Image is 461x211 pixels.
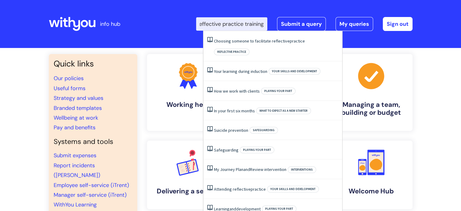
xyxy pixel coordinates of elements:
[214,108,255,114] a: In your first six months
[54,124,95,131] a: Pay and benefits
[54,152,96,159] a: Submit expenses
[196,17,267,31] input: Search
[243,167,250,172] span: and
[269,68,320,75] span: Your skills and development
[54,85,85,92] a: Useful forms
[383,17,413,31] a: Sign out
[54,191,127,199] a: Manager self-service (iTrent)
[214,167,286,172] a: My Journey PlanandReview intervention
[147,141,229,209] a: Delivering a service
[249,127,278,134] span: Safeguarding
[330,54,413,131] a: Managing a team, building or budget
[288,166,316,173] span: Interventions
[336,17,373,31] a: My queries
[330,141,413,209] a: Welcome Hub
[256,107,311,114] span: What to expect as a new starter
[290,38,305,44] span: practice
[214,147,239,153] a: Safeguarding
[54,75,84,82] a: Our policies
[267,186,319,192] span: Your skills and development
[335,187,408,195] h4: Welcome Hub
[54,162,100,179] a: Report incidents ([PERSON_NAME])
[152,187,225,195] h4: Delivering a service
[214,128,248,133] a: Suicide prevention
[54,94,103,102] a: Strategy and values
[214,49,249,55] span: Reflective practice
[335,101,408,117] h4: Managing a team, building or budget
[214,88,260,94] a: How we work with clients
[152,101,225,109] h4: Working here
[251,186,266,192] span: practice
[100,19,120,29] p: info hub
[214,69,267,74] a: Your learning during induction
[147,54,229,131] a: Working here
[261,88,296,94] span: Playing your part
[277,17,326,31] a: Submit a query
[54,104,102,112] a: Branded templates
[54,138,132,146] h4: Systems and tools
[54,201,97,208] a: WithYou Learning
[196,17,413,31] div: | -
[54,182,129,189] a: Employee self-service (iTrent)
[214,186,266,192] a: Attending reflectivepractice
[54,59,132,69] h3: Quick links
[54,114,98,121] a: Wellbeing at work
[240,147,274,153] span: Playing your part
[214,38,305,44] a: Choosing someone to facilitate reflectivepractice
